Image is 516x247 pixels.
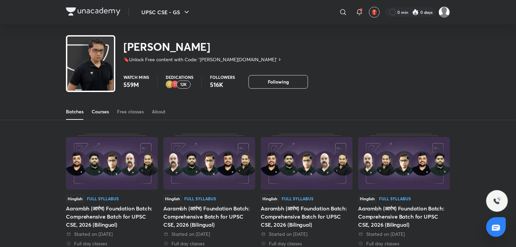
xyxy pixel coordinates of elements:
p: Followers [210,75,235,79]
div: Courses [92,108,109,115]
img: Thumbnail [358,137,450,190]
img: Thumbnail [261,137,353,190]
button: Following [249,75,308,89]
p: 🔖Unlock Free content with Code: '[PERSON_NAME][DOMAIN_NAME]' [123,56,277,63]
div: Started on 30 Jun 2025 [261,231,353,238]
img: educator badge2 [166,81,174,89]
div: Aarambh (आरंभ) Foundation Batch: Comprehensive Batch for UPSC CSE, 2026 (Bilingual) [66,204,158,229]
div: Free classes [117,108,144,115]
img: educator badge1 [171,81,179,89]
div: Full Syllabus [379,197,411,201]
div: Full day classes [163,240,255,247]
a: Batches [66,104,84,120]
div: Aarambh (आरंभ) Foundation Batch: Comprehensive Batch for UPSC CSE, 2026 (Bilingual) [163,204,255,229]
p: 516K [210,81,235,89]
a: Courses [92,104,109,120]
p: 12K [181,82,187,87]
img: ttu [493,197,501,205]
div: Started on 17 Jul 2025 [66,231,158,238]
div: Full day classes [66,240,158,247]
a: Free classes [117,104,144,120]
span: Hinglish [163,195,182,202]
div: Full Syllabus [184,197,216,201]
div: Started on 9 Jul 2025 [163,231,255,238]
div: Aarambh (आरंभ) Foundation Batch: Comprehensive Batch for UPSC CSE, 2026 (Bilingual) [261,204,353,229]
div: Batches [66,108,84,115]
p: 559M [123,81,149,89]
p: Watch mins [123,75,149,79]
div: About [152,108,165,115]
div: Full Syllabus [87,197,119,201]
span: Following [268,78,289,85]
a: Company Logo [66,7,120,17]
a: About [152,104,165,120]
div: Full day classes [358,240,450,247]
img: Thumbnail [66,137,158,190]
div: Full Syllabus [282,197,313,201]
span: Hinglish [358,195,376,202]
img: streak [412,9,419,16]
span: Hinglish [261,195,279,202]
button: UPSC CSE - GS [137,5,195,19]
img: SP [439,6,450,18]
img: Company Logo [66,7,120,16]
button: avatar [369,7,380,18]
div: Aarambh (आरंभ) Foundation Batch: Comprehensive Batch for UPSC CSE, 2026 (Bilingual) [358,204,450,229]
div: Full day classes [261,240,353,247]
span: Hinglish [66,195,84,202]
h2: [PERSON_NAME] [123,40,282,53]
img: class [67,38,114,102]
div: Started on 8 Jun 2025 [358,231,450,238]
img: avatar [371,9,377,15]
img: Thumbnail [163,137,255,190]
p: Dedications [166,75,193,79]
